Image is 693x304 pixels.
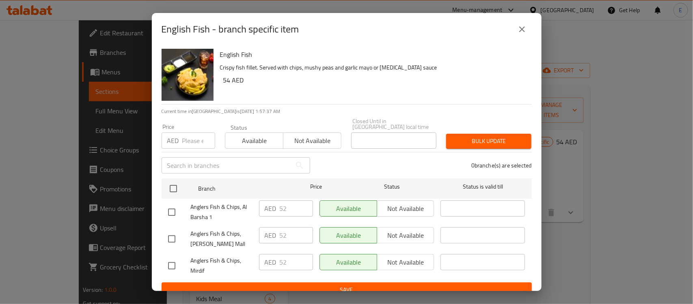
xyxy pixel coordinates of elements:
span: Anglers Fish & Chips, [PERSON_NAME] Mall [191,229,253,249]
input: Search in branches [162,157,291,174]
button: Bulk update [446,134,531,149]
input: Please enter price [280,200,313,217]
input: Please enter price [280,254,313,270]
button: Available [225,132,283,149]
span: Save [168,285,525,295]
span: Branch [198,184,283,194]
p: Current time in [GEOGRAPHIC_DATA] is [DATE] 1:57:37 AM [162,108,532,115]
span: Status [350,182,434,192]
p: AED [265,230,276,240]
button: Not available [283,132,341,149]
span: Bulk update [453,136,525,146]
p: AED [265,257,276,267]
p: Crispy fish fillet. Served with chips, mushy peas and garlic mayo or [MEDICAL_DATA] sauce [220,63,525,73]
button: close [512,20,532,39]
input: Please enter price [182,132,215,149]
p: AED [167,136,179,145]
p: 0 branche(s) are selected [471,161,532,169]
input: Please enter price [280,227,313,243]
button: Save [162,282,532,297]
img: English Fish [162,49,214,101]
h6: 54 AED [223,74,525,86]
h6: English Fish [220,49,525,60]
span: Available [229,135,280,147]
span: Anglers Fish & Chips, Mirdif [191,256,253,276]
span: Anglers Fish & Chips, Al Barsha 1 [191,202,253,222]
p: AED [265,204,276,213]
h2: English Fish - branch specific item [162,23,299,36]
span: Not available [287,135,338,147]
span: Price [289,182,343,192]
span: Status is valid till [440,182,525,192]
